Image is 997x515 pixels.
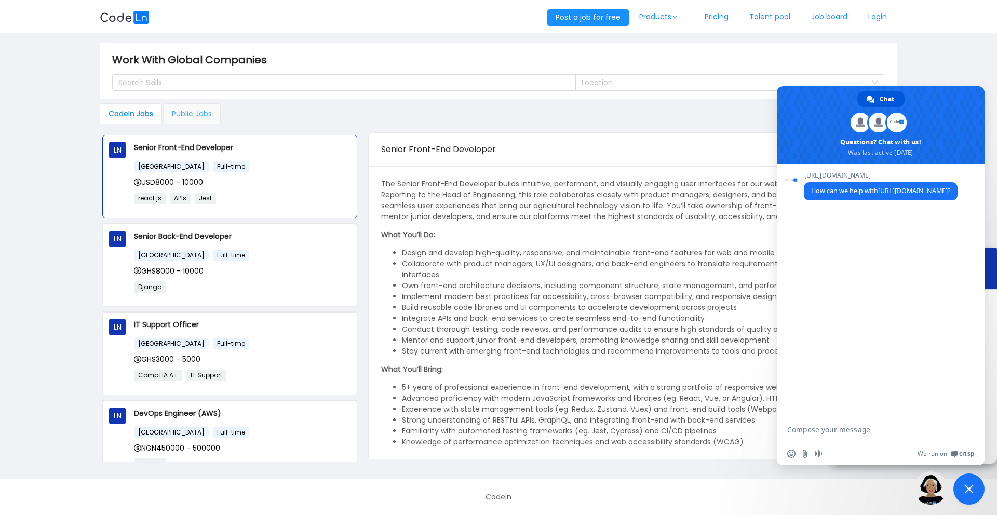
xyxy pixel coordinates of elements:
span: CompTIA A+ [134,370,182,381]
div: Close chat [953,473,985,505]
p: Senior Front-End Developer [134,142,351,153]
span: GHS8000 - 10000 [134,266,204,276]
li: Build reusable code libraries and UI components to accelerate development across projects [402,302,884,313]
span: Work With Global Companies [112,51,273,68]
span: Full-time [213,427,249,438]
li: Conduct thorough testing, code reviews, and performance audits to ensure high standards of qualit... [402,324,884,335]
li: Mentor and support junior front-end developers, promoting knowledge sharing and skill development [402,335,884,346]
div: Search Skills [118,77,560,88]
span: Crisp [959,450,974,458]
i: icon: down [672,15,678,20]
span: react js [134,193,166,204]
li: Stay current with emerging front-end technologies and recommend improvements to tools and processes [402,346,884,357]
a: Post a job for free [547,12,629,22]
span: We run on [918,450,947,458]
span: Senior Front-End Developer [381,143,496,155]
textarea: Compose your message... [787,425,951,435]
div: Codeln Jobs [100,103,162,124]
i: icon: dollar [134,179,141,186]
span: [GEOGRAPHIC_DATA] [134,427,209,438]
div: Public Jobs [163,103,221,124]
span: devops [134,458,166,470]
span: GHS3000 - 5000 [134,354,200,364]
span: LN [114,142,122,158]
div: Chat [857,91,905,107]
span: Chat [880,91,894,107]
li: Integrate APIs and back-end services to create seamless end-to-end functionality [402,313,884,324]
img: logobg.f302741d.svg [100,11,150,24]
li: Implement modern best practices for accessibility, cross-browser compatibility, and responsive de... [402,291,884,302]
p: The Senior Front-End Developer builds intuitive, performant, and visually engaging user interface... [381,179,884,222]
li: Advanced proficiency with modern JavaScript frameworks and libraries (eg. React, Vue, or Angular)... [402,393,884,404]
li: Familiarity with automated testing frameworks (eg. Jest, Cypress) and CI/CD pipelines [402,426,884,437]
button: Post a job for free [547,9,629,26]
i: icon: dollar [134,444,141,452]
span: LN [114,319,122,335]
li: Experience with state management tools (eg. Redux, Zustand, Vuex) and front-end build tools (Webp... [402,404,884,415]
li: Collaborate with product managers, UX/UI designers, and back-end engineers to translate requireme... [402,259,884,280]
strong: What You’ll Bring: [381,364,443,374]
div: Location [582,77,867,88]
span: [GEOGRAPHIC_DATA] [134,338,209,349]
span: How can we help with [811,186,950,195]
p: IT Support Officer [134,319,351,330]
span: [URL][DOMAIN_NAME] [804,172,958,179]
p: Senior Back-End Developer [134,231,351,242]
i: icon: down [872,79,878,87]
span: NGN450000 - 500000 [134,443,220,453]
strong: What You’ll Do: [381,229,435,240]
span: Full-time [213,161,249,172]
span: [GEOGRAPHIC_DATA] [134,161,209,172]
span: Django [134,281,166,293]
a: [URL][DOMAIN_NAME]? [878,186,950,195]
span: LN [114,231,122,247]
span: USD8000 - 10000 [134,177,203,187]
a: We run onCrisp [918,450,974,458]
i: icon: dollar [134,267,141,274]
span: [GEOGRAPHIC_DATA] [134,250,209,261]
span: Audio message [814,450,823,458]
li: Design and develop high-quality, responsive, and maintainable front-end features for web and mobi... [402,248,884,259]
p: DevOps Engineer (AWS) [134,408,351,419]
span: Full-time [213,338,249,349]
img: ground.ddcf5dcf.png [914,471,947,505]
span: Send a file [801,450,809,458]
span: IT Support [186,370,226,381]
i: icon: dollar [134,356,141,363]
span: LN [114,408,122,424]
span: APIs [170,193,191,204]
li: Own front-end architecture decisions, including component structure, state management, and perfor... [402,280,884,291]
span: Jest [195,193,216,204]
li: Strong understanding of RESTful APIs, GraphQL, and integrating front-end with back-end services [402,415,884,426]
span: Full-time [213,250,249,261]
li: 5+ years of professional experience in front-end development, with a strong portfolio of responsi... [402,382,884,393]
li: Knowledge of performance optimization techniques and web accessibility standards (WCAG) [402,437,884,448]
span: Insert an emoji [787,450,796,458]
